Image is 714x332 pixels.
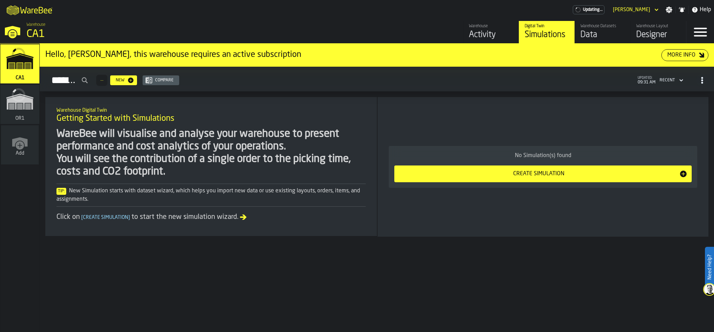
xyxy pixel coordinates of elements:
[630,21,686,43] a: link-to-/wh/i/76e2a128-1b54-4d66-80d4-05ae4c277723/designer
[525,24,569,29] div: Digital Twin
[686,21,714,43] label: button-toggle-Menu
[152,78,176,83] div: Compare
[0,85,39,125] a: link-to-/wh/i/02d92962-0f11-4133-9763-7cb092bceeef/simulations
[660,78,675,83] div: DropdownMenuValue-4
[394,152,692,160] div: No Simulation(s) found
[110,75,137,85] button: button-New
[56,106,366,113] h2: Sub Title
[636,24,681,29] div: Warehouse Layout
[700,6,711,14] span: Help
[56,212,366,222] div: Click on to start the new simulation wizard.
[469,24,513,29] div: Warehouse
[51,103,371,128] div: title-Getting Started with Simulations
[26,22,45,27] span: Warehouse
[56,128,366,178] div: WareBee will visualise and analyse your warehouse to present performance and cost analytics of yo...
[394,165,692,182] button: button-Create Simulation
[573,5,605,14] div: Menu Subscription
[40,44,714,67] div: ItemListCard-
[706,248,713,287] label: Need Help?
[463,21,519,43] a: link-to-/wh/i/76e2a128-1b54-4d66-80d4-05ae4c277723/feed/
[93,75,110,86] div: ButtonLoadMore-Load More-Prev-First-Last
[663,6,675,13] label: button-toggle-Settings
[689,6,714,14] label: button-toggle-Help
[657,76,685,84] div: DropdownMenuValue-4
[661,49,708,61] button: button-More Info
[525,29,569,40] div: Simulations
[583,7,603,12] span: Updating...
[580,29,625,40] div: Data
[0,44,39,85] a: link-to-/wh/i/76e2a128-1b54-4d66-80d4-05ae4c277723/simulations
[45,49,661,60] div: Hello, [PERSON_NAME], this warehouse requires an active subscription
[1,125,39,166] a: link-to-/wh/new
[56,188,66,195] span: Tip:
[100,78,103,83] span: —
[573,5,605,14] a: link-to-/wh/i/76e2a128-1b54-4d66-80d4-05ae4c277723/pricing/
[638,76,655,80] span: updated:
[469,29,513,40] div: Activity
[638,80,655,85] span: 09:31 AM
[26,28,215,40] div: CA1
[143,75,179,85] button: button-Compare
[80,215,131,220] span: Create Simulation
[398,170,679,178] div: Create Simulation
[16,150,24,156] span: Add
[81,215,83,220] span: [
[676,6,688,13] label: button-toggle-Notifications
[56,187,366,204] div: New Simulation starts with dataset wizard, which helps you import new data or use existing layout...
[113,78,127,83] div: New
[664,51,698,59] div: More Info
[40,67,714,91] h2: button-Simulations
[519,21,575,43] a: link-to-/wh/i/76e2a128-1b54-4d66-80d4-05ae4c277723/simulations
[613,7,650,13] div: DropdownMenuValue-David Kapusinski
[575,21,630,43] a: link-to-/wh/i/76e2a128-1b54-4d66-80d4-05ae4c277723/data
[128,215,130,220] span: ]
[636,29,681,40] div: Designer
[610,6,660,14] div: DropdownMenuValue-David Kapusinski
[580,24,625,29] div: Warehouse Datasets
[378,97,708,237] div: ItemListCard-
[45,97,377,236] div: ItemListCard-
[56,113,174,124] span: Getting Started with Simulations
